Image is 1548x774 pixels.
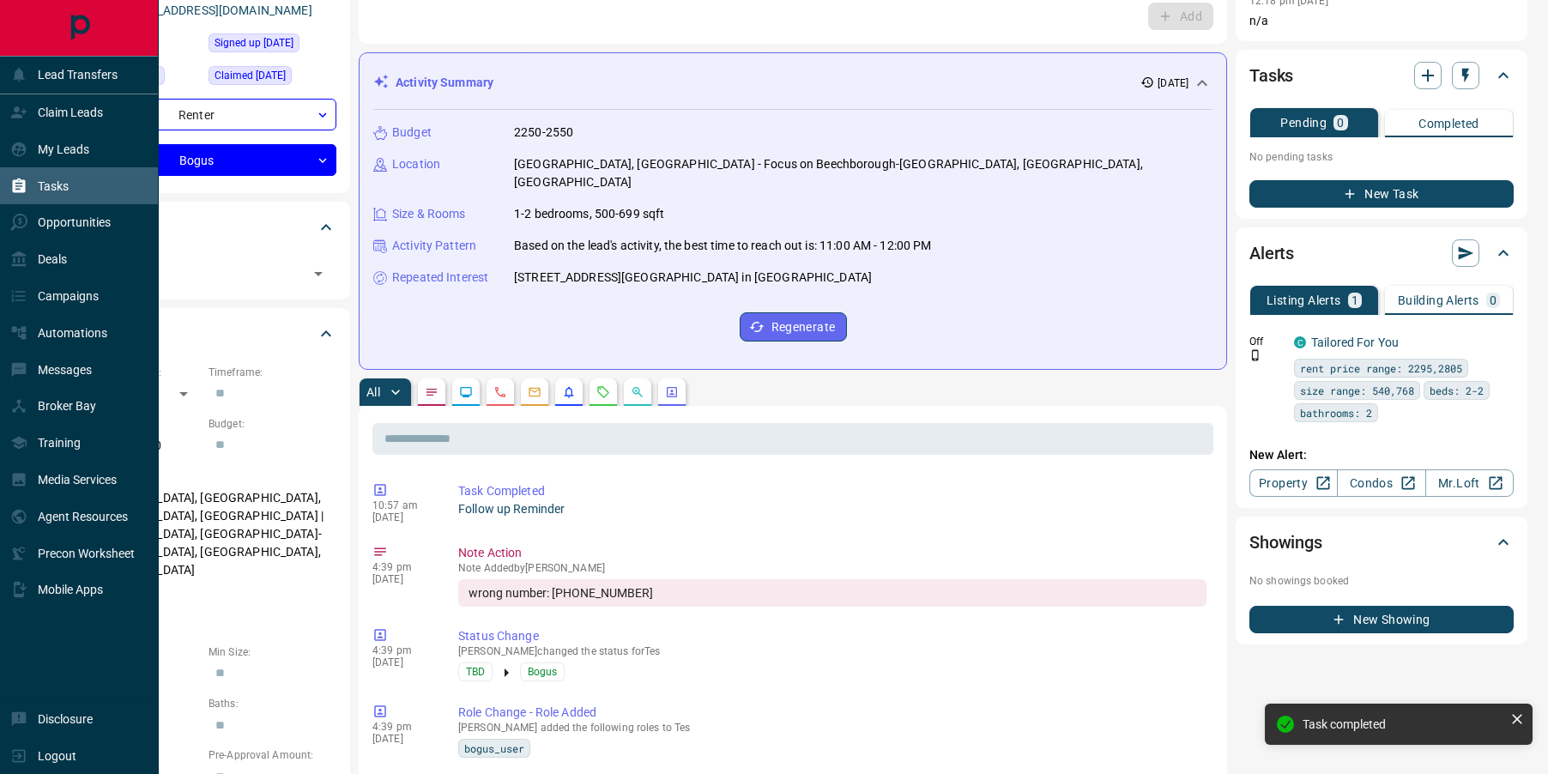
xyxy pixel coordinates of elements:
[372,499,432,511] p: 10:57 am
[514,155,1212,191] p: [GEOGRAPHIC_DATA], [GEOGRAPHIC_DATA] - Focus on Beechborough-[GEOGRAPHIC_DATA], [GEOGRAPHIC_DATA]...
[1300,404,1372,421] span: bathrooms: 2
[1425,469,1514,497] a: Mr.Loft
[458,704,1206,722] p: Role Change - Role Added
[464,740,524,757] span: bogus_user
[631,385,644,399] svg: Opportunities
[1303,717,1503,731] div: Task completed
[458,562,1206,574] p: Note Added by [PERSON_NAME]
[514,124,573,142] p: 2250-2550
[72,593,336,608] p: Motivation:
[215,34,293,51] span: Signed up [DATE]
[396,74,493,92] p: Activity Summary
[1351,294,1358,306] p: 1
[425,385,438,399] svg: Notes
[514,237,932,255] p: Based on the lead's activity, the best time to reach out is: 11:00 AM - 12:00 PM
[392,155,440,173] p: Location
[1249,606,1514,633] button: New Showing
[1300,382,1414,399] span: size range: 540,768
[209,33,336,57] div: Fri Aug 08 2025
[1294,336,1306,348] div: condos.ca
[458,645,1206,657] p: [PERSON_NAME] changed the status for Tes
[392,124,432,142] p: Budget
[1249,573,1514,589] p: No showings booked
[1249,233,1514,274] div: Alerts
[458,500,1206,518] p: Follow up Reminder
[1267,294,1341,306] p: Listing Alerts
[373,67,1212,99] div: Activity Summary[DATE]
[72,313,336,354] div: Criteria
[1249,334,1284,349] p: Off
[514,205,664,223] p: 1-2 bedrooms, 500-699 sqft
[215,67,286,84] span: Claimed [DATE]
[1249,62,1293,89] h2: Tasks
[209,365,336,380] p: Timeframe:
[306,262,330,286] button: Open
[1249,349,1261,361] svg: Push Notification Only
[1337,117,1344,129] p: 0
[458,579,1206,607] div: wrong number: [PHONE_NUMBER]
[1430,382,1484,399] span: beds: 2-2
[209,66,336,90] div: Fri Aug 08 2025
[1249,446,1514,464] p: New Alert:
[209,696,336,711] p: Baths:
[1398,294,1479,306] p: Building Alerts
[1311,336,1399,349] a: Tailored For You
[562,385,576,399] svg: Listing Alerts
[1249,239,1294,267] h2: Alerts
[72,207,336,248] div: Tags
[596,385,610,399] svg: Requests
[1249,529,1322,556] h2: Showings
[1490,294,1497,306] p: 0
[392,269,488,287] p: Repeated Interest
[372,561,432,573] p: 4:39 pm
[209,416,336,432] p: Budget:
[665,385,679,399] svg: Agent Actions
[459,385,473,399] svg: Lead Browsing Activity
[1158,76,1188,91] p: [DATE]
[372,644,432,656] p: 4:39 pm
[458,482,1206,500] p: Task Completed
[72,144,336,176] div: Bogus
[458,627,1206,645] p: Status Change
[372,656,432,668] p: [DATE]
[372,573,432,585] p: [DATE]
[372,511,432,523] p: [DATE]
[1300,360,1462,377] span: rent price range: 2295,2805
[372,733,432,745] p: [DATE]
[72,469,336,484] p: Areas Searched:
[72,99,336,130] div: Renter
[209,644,336,660] p: Min Size:
[118,3,312,17] a: [EMAIL_ADDRESS][DOMAIN_NAME]
[1249,12,1514,30] p: n/a
[1249,469,1338,497] a: Property
[1249,55,1514,96] div: Tasks
[366,386,380,398] p: All
[528,385,541,399] svg: Emails
[458,544,1206,562] p: Note Action
[1418,118,1479,130] p: Completed
[458,722,1206,734] p: [PERSON_NAME] added the following roles to Tes
[209,747,336,763] p: Pre-Approval Amount:
[1337,469,1425,497] a: Condos
[740,312,847,342] button: Regenerate
[1249,522,1514,563] div: Showings
[372,721,432,733] p: 4:39 pm
[1249,180,1514,208] button: New Task
[1249,144,1514,170] p: No pending tasks
[72,484,336,584] p: [GEOGRAPHIC_DATA], [GEOGRAPHIC_DATA], [GEOGRAPHIC_DATA], [GEOGRAPHIC_DATA] | [GEOGRAPHIC_DATA], [...
[528,663,557,680] span: Bogus
[392,237,476,255] p: Activity Pattern
[392,205,466,223] p: Size & Rooms
[493,385,507,399] svg: Calls
[466,663,485,680] span: TBD
[1280,117,1327,129] p: Pending
[514,269,872,287] p: [STREET_ADDRESS][GEOGRAPHIC_DATA] in [GEOGRAPHIC_DATA]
